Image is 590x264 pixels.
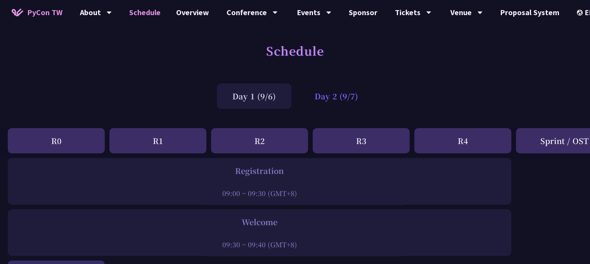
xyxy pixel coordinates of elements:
div: R0 [8,128,105,153]
div: R3 [313,128,410,153]
img: Locale Icon [577,10,585,16]
h1: Schedule [266,39,324,62]
div: Day 2 (9/7) [299,83,374,109]
div: R4 [414,128,511,153]
div: Day 1 (9/6) [217,83,291,109]
div: 09:00 ~ 09:30 (GMT+8) [12,188,507,198]
div: R1 [109,128,206,153]
img: Home icon of PyCon TW 2025 [12,9,23,16]
a: PyCon TW [4,3,70,22]
div: Welcome [12,216,507,228]
div: Registration [12,165,507,177]
span: PyCon TW [27,7,62,18]
div: R2 [211,128,308,153]
div: 09:30 ~ 09:40 (GMT+8) [12,240,507,249]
